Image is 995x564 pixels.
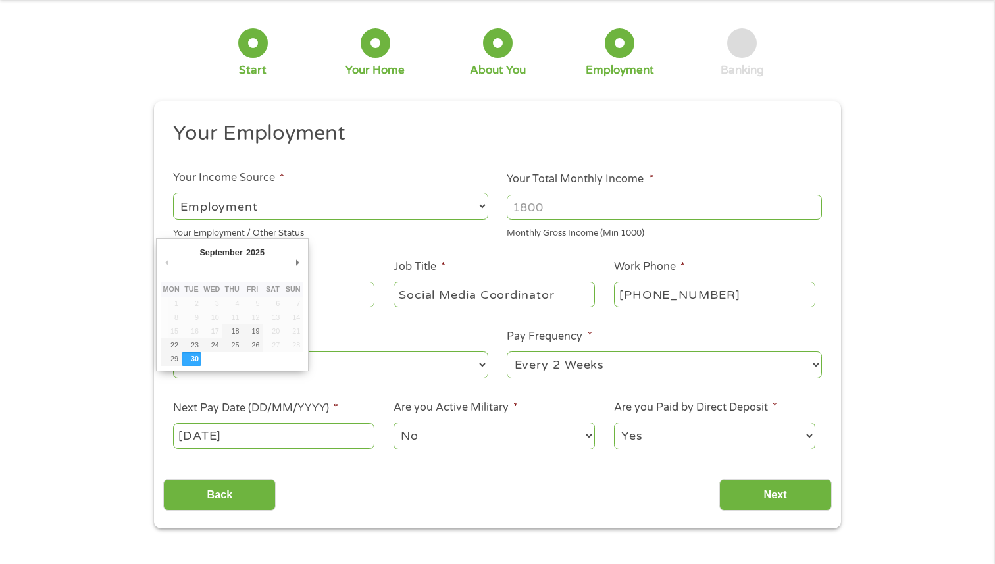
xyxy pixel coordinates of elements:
[470,63,526,78] div: About You
[239,63,267,78] div: Start
[507,195,822,220] input: 1800
[225,285,240,293] abbr: Thursday
[161,352,182,366] button: 29
[198,244,244,261] div: September
[507,330,592,344] label: Pay Frequency
[222,338,242,352] button: 25
[266,285,280,293] abbr: Saturday
[394,260,446,274] label: Job Title
[161,253,173,271] button: Previous Month
[247,285,258,293] abbr: Friday
[614,260,685,274] label: Work Phone
[614,282,815,307] input: (231) 754-4010
[719,479,832,511] input: Next
[222,324,242,338] button: 18
[586,63,654,78] div: Employment
[394,401,518,415] label: Are you Active Military
[184,285,199,293] abbr: Tuesday
[345,63,405,78] div: Your Home
[173,120,813,147] h2: Your Employment
[173,171,284,185] label: Your Income Source
[203,285,220,293] abbr: Wednesday
[182,338,202,352] button: 23
[163,285,180,293] abbr: Monday
[286,285,301,293] abbr: Sunday
[242,324,263,338] button: 19
[244,244,266,261] div: 2025
[163,479,276,511] input: Back
[173,401,338,415] label: Next Pay Date (DD/MM/YYYY)
[161,338,182,352] button: 22
[507,222,822,240] div: Monthly Gross Income (Min 1000)
[173,423,374,448] input: Use the arrow keys to pick a date
[292,253,303,271] button: Next Month
[173,222,488,240] div: Your Employment / Other Status
[721,63,764,78] div: Banking
[201,338,222,352] button: 24
[182,352,202,366] button: 30
[242,338,263,352] button: 26
[507,172,653,186] label: Your Total Monthly Income
[394,282,595,307] input: Cashier
[614,401,777,415] label: Are you Paid by Direct Deposit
